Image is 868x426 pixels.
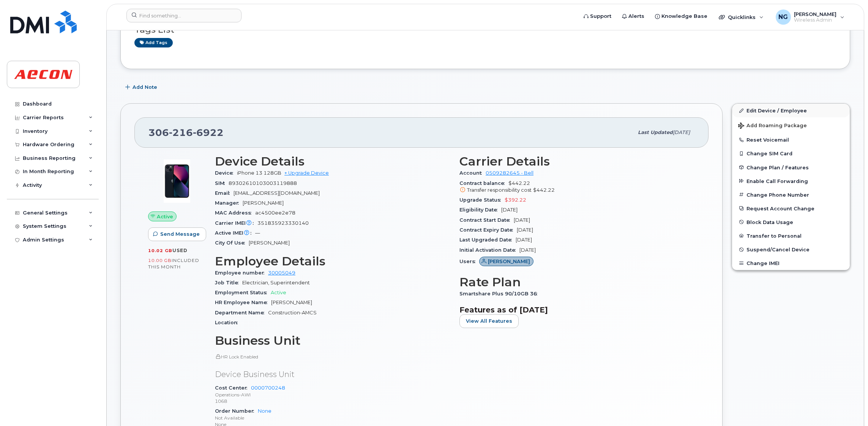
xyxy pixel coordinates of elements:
span: Email [215,190,234,196]
span: NG [778,13,788,22]
span: [DATE] [516,237,532,243]
span: Active IMEI [215,230,255,236]
span: Cost Center [215,385,251,391]
span: iPhone 13 128GB [237,170,281,176]
a: 30005049 [268,270,295,276]
span: View All Features [466,317,512,325]
span: Location [215,320,241,325]
span: included this month [148,257,199,270]
button: Change SIM Card [732,147,850,160]
span: — [255,230,260,236]
span: 351835923330140 [257,220,309,226]
span: [DATE] [501,207,518,213]
span: Order Number [215,408,258,414]
span: Construction-AMCS [268,310,317,316]
span: Last Upgraded Date [459,237,516,243]
h3: Features as of [DATE] [459,305,695,314]
button: View All Features [459,314,519,328]
h3: Rate Plan [459,275,695,289]
span: Contract Expiry Date [459,227,517,233]
span: [PERSON_NAME] [488,258,530,265]
a: Alerts [617,9,650,24]
span: 6922 [193,127,224,138]
a: None [258,408,271,414]
span: 89302610103003119888 [229,180,297,186]
a: [PERSON_NAME] [479,259,533,264]
a: 0000700248 [251,385,285,391]
span: Alerts [628,13,644,20]
button: Change Plan / Features [732,161,850,174]
a: Add tags [134,38,173,47]
span: 306 [148,127,224,138]
span: Employee number [215,270,268,276]
a: Edit Device / Employee [732,104,850,117]
button: Change Phone Number [732,188,850,202]
span: Employment Status [215,290,271,295]
input: Find something... [126,9,241,22]
span: Add Roaming Package [738,123,807,130]
button: Transfer to Personal [732,229,850,243]
button: Request Account Change [732,202,850,215]
span: [DATE] [673,129,690,135]
span: Upgrade Status [459,197,505,203]
span: Device [215,170,237,176]
p: Not Available [215,415,450,421]
h3: Device Details [215,155,450,168]
span: [PERSON_NAME] [243,200,284,206]
span: Department Name [215,310,268,316]
span: [PERSON_NAME] [271,300,312,305]
span: Active [157,213,173,220]
button: Block Data Usage [732,215,850,229]
span: Change Plan / Features [746,164,809,170]
span: used [172,248,188,253]
span: Smartshare Plus 90/10GB 36 [459,291,541,297]
a: Support [578,9,617,24]
span: Add Note [133,84,157,91]
button: Add Roaming Package [732,117,850,133]
h3: Employee Details [215,254,450,268]
span: ac4500ee2e78 [255,210,295,216]
span: $442.22 [533,187,555,193]
span: 10.00 GB [148,258,172,263]
span: Enable Call Forwarding [746,178,808,184]
span: SIM [215,180,229,186]
span: Eligibility Date [459,207,501,213]
span: Quicklinks [728,14,756,20]
a: 0509282645 - Bell [486,170,533,176]
span: Job Title [215,280,242,286]
span: [PERSON_NAME] [794,11,836,17]
span: [EMAIL_ADDRESS][DOMAIN_NAME] [234,190,320,196]
span: MAC Address [215,210,255,216]
span: [PERSON_NAME] [249,240,290,246]
button: Change IMEI [732,256,850,270]
span: [DATE] [519,247,536,253]
button: Enable Call Forwarding [732,174,850,188]
h3: Carrier Details [459,155,695,168]
button: Suspend/Cancel Device [732,243,850,256]
h3: Tags List [134,25,836,35]
span: 216 [169,127,193,138]
span: $442.22 [459,180,695,194]
span: Contract balance [459,180,508,186]
button: Send Message [148,227,206,241]
span: [DATE] [514,217,530,223]
span: [DATE] [517,227,533,233]
span: Electrician, Superintendent [242,280,310,286]
span: Users [459,259,479,264]
p: Operations-AWI [215,391,450,398]
button: Reset Voicemail [732,133,850,147]
span: Transfer responsibility cost [467,187,532,193]
span: City Of Use [215,240,249,246]
button: Add Note [120,80,164,94]
span: $392.22 [505,197,526,203]
span: Carrier IMEI [215,220,257,226]
p: Device Business Unit [215,369,450,380]
p: 1068 [215,398,450,404]
img: image20231002-3703462-1ig824h.jpeg [154,158,200,204]
h3: Business Unit [215,334,450,347]
span: Send Message [160,230,200,238]
span: Manager [215,200,243,206]
span: Knowledge Base [661,13,707,20]
div: Quicklinks [713,9,769,25]
span: Wireless Admin [794,17,836,23]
